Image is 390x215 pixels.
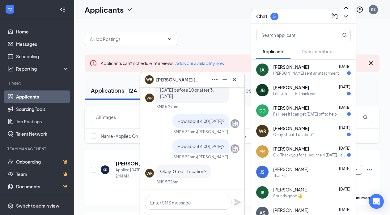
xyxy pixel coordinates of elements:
[156,76,199,83] span: [PERSON_NAME] [PERSON_NAME]
[273,193,303,199] div: Sounds good 👍
[273,91,317,96] div: Let's do 11:15. Thank you!
[146,171,153,176] div: WR
[177,143,224,149] span: How about 4:00 [DATE]?
[260,189,265,195] div: JK
[221,76,228,83] svg: Minimize
[85,4,124,15] h1: Applicants
[273,105,309,111] span: [PERSON_NAME]
[91,86,137,94] div: Applications · 124
[273,146,309,152] span: [PERSON_NAME]
[175,60,224,66] a: Add your availability now
[16,128,69,140] a: Talent Network
[90,36,165,42] input: All Job Postings
[160,87,214,99] span: [DATE] before 10 or after 3. [DATE].
[16,168,69,180] a: TeamCrown
[16,103,69,115] a: Sourcing Tools
[339,64,350,69] span: [DATE]
[220,75,230,85] button: Minimize
[356,6,363,13] svg: QuestionInfo
[234,199,241,206] svg: Plane
[16,180,69,193] a: DocumentsCrown
[273,132,314,137] div: Okay. Great. Location?
[231,145,239,152] svg: Company
[259,107,265,114] div: DD
[116,160,141,167] h5: [PERSON_NAME]
[16,193,69,205] a: SurveysCrown
[126,6,134,13] svg: ChevronDown
[342,13,350,20] svg: ChevronDown
[146,95,153,101] div: WR
[273,14,276,19] div: 5
[167,37,172,42] svg: ChevronDown
[116,167,149,179] div: Applied [DATE] 2:44 AM
[231,120,239,127] svg: Company
[16,66,69,72] div: Reporting
[256,29,330,41] input: Search applicant
[273,71,339,76] div: [PERSON_NAME] sent an attachment
[173,154,195,160] div: SMS 5:32pm
[273,125,309,131] span: [PERSON_NAME]
[339,166,350,171] span: [DATE]
[260,169,265,175] div: JS
[339,146,350,151] span: [DATE]
[195,154,228,160] span: • [PERSON_NAME]
[231,76,238,83] svg: Cross
[273,84,309,90] span: [PERSON_NAME]
[90,59,97,67] svg: Error
[259,128,266,134] div: WR
[60,7,66,13] svg: Collapse
[273,112,337,117] div: Fs ill see if i can get [DATE] off to help
[7,66,14,72] svg: Analysis
[7,81,68,86] div: Hiring
[366,166,373,173] svg: Ellipses
[160,169,206,174] span: Okay. Great. Location?
[339,85,350,89] span: [DATE]
[260,67,265,73] div: IA
[259,148,265,155] div: EM
[331,13,338,20] svg: ComposeMessage
[16,38,69,50] a: Messages
[339,125,350,130] span: [DATE]
[7,146,68,151] div: Team Management
[273,207,308,213] span: [PERSON_NAME]
[273,166,308,172] span: [PERSON_NAME]
[339,207,350,212] span: [DATE]
[16,115,69,128] a: Job Postings
[273,64,309,70] span: [PERSON_NAME]
[363,115,368,120] svg: MagnifyingGlass
[177,118,224,124] span: How about 4:00 [DATE]?
[156,104,178,109] div: SMS 5:29pm
[16,90,69,103] a: Applicants
[7,6,13,12] svg: WorkstreamLogo
[341,11,351,21] button: ChevronDown
[101,133,138,139] span: Name · Applied On
[16,50,69,63] a: Scheduling
[371,7,376,12] div: KS
[256,13,267,20] h3: Chat
[260,87,265,93] div: JB
[16,156,69,168] a: OnboardingCrown
[352,195,372,200] b: 6 hours ago
[342,6,350,13] svg: Notifications
[103,167,108,173] div: KR
[210,75,220,85] button: Ellipses
[7,203,14,209] svg: Settings
[211,76,218,83] svg: Ellipses
[16,25,69,38] a: Home
[367,59,375,67] svg: Cross
[156,179,178,185] div: SMS 5:32pm
[262,49,284,54] span: Applicants
[339,105,350,110] span: [DATE]
[273,173,286,178] div: Thanks
[173,129,195,134] div: SMS 5:32pm
[273,152,347,158] div: Ok. Thank you for all your help [DATE]. I appreciate it. I look forward to seeing you [DATE]
[16,203,59,209] div: Switch to admin view
[369,194,384,209] div: Open Intercom Messenger
[302,49,333,54] span: Team members
[101,60,224,66] span: Applicants can't schedule interviews.
[342,33,347,37] svg: MagnifyingGlass
[330,11,340,21] button: ComposeMessage
[195,129,228,134] span: • [PERSON_NAME]
[273,186,308,193] span: [PERSON_NAME]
